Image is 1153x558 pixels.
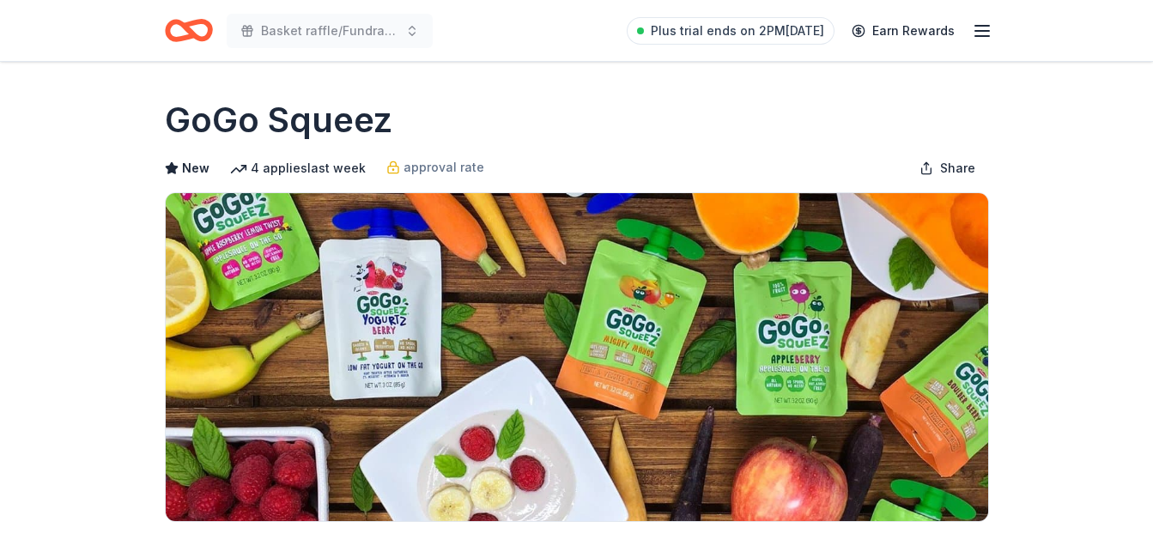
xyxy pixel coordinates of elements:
button: Share [906,151,989,185]
h1: GoGo Squeez [165,96,392,144]
a: approval rate [386,157,484,178]
a: Home [165,10,213,51]
a: Earn Rewards [841,15,965,46]
span: Basket raffle/Fundraiser Breakfast [261,21,398,41]
div: 4 applies last week [230,158,366,179]
a: Plus trial ends on 2PM[DATE] [627,17,834,45]
img: Image for GoGo Squeez [166,193,988,521]
span: approval rate [404,157,484,178]
span: New [182,158,209,179]
span: Share [940,158,975,179]
button: Basket raffle/Fundraiser Breakfast [227,14,433,48]
span: Plus trial ends on 2PM[DATE] [651,21,824,41]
